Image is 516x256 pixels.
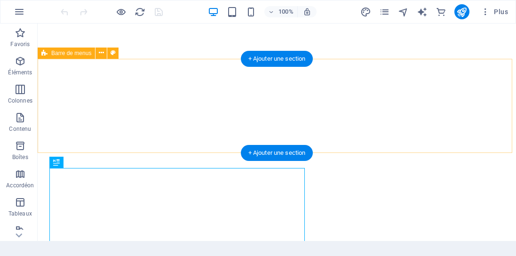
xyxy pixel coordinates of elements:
button: navigator [398,6,409,17]
span: Plus [481,7,508,16]
span: Barre de menus [51,50,91,56]
button: Cliquez ici pour quitter le mode Aperçu et poursuivre l'édition. [115,6,127,17]
div: + Ajouter une section [241,51,313,67]
button: pages [379,6,390,17]
p: Éléments [8,69,32,76]
p: Tableaux [8,210,32,217]
p: Boîtes [12,153,28,161]
button: design [360,6,372,17]
i: Lors du redimensionnement, ajuster automatiquement le niveau de zoom en fonction de l'appareil sé... [303,8,311,16]
button: reload [134,6,145,17]
p: Contenu [9,125,31,133]
button: text_generator [417,6,428,17]
i: Publier [456,7,467,17]
button: publish [454,4,469,19]
div: + Ajouter une section [241,145,313,161]
p: Colonnes [8,97,32,104]
p: Favoris [10,40,30,48]
i: Actualiser la page [135,7,145,17]
i: Design (Ctrl+Alt+Y) [360,7,371,17]
i: Navigateur [398,7,409,17]
i: AI Writer [417,7,428,17]
i: E-commerce [436,7,446,17]
h6: 100% [278,6,294,17]
i: Pages (Ctrl+Alt+S) [379,7,390,17]
button: Plus [477,4,512,19]
p: Accordéon [6,182,34,189]
button: 100% [264,6,298,17]
button: commerce [436,6,447,17]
